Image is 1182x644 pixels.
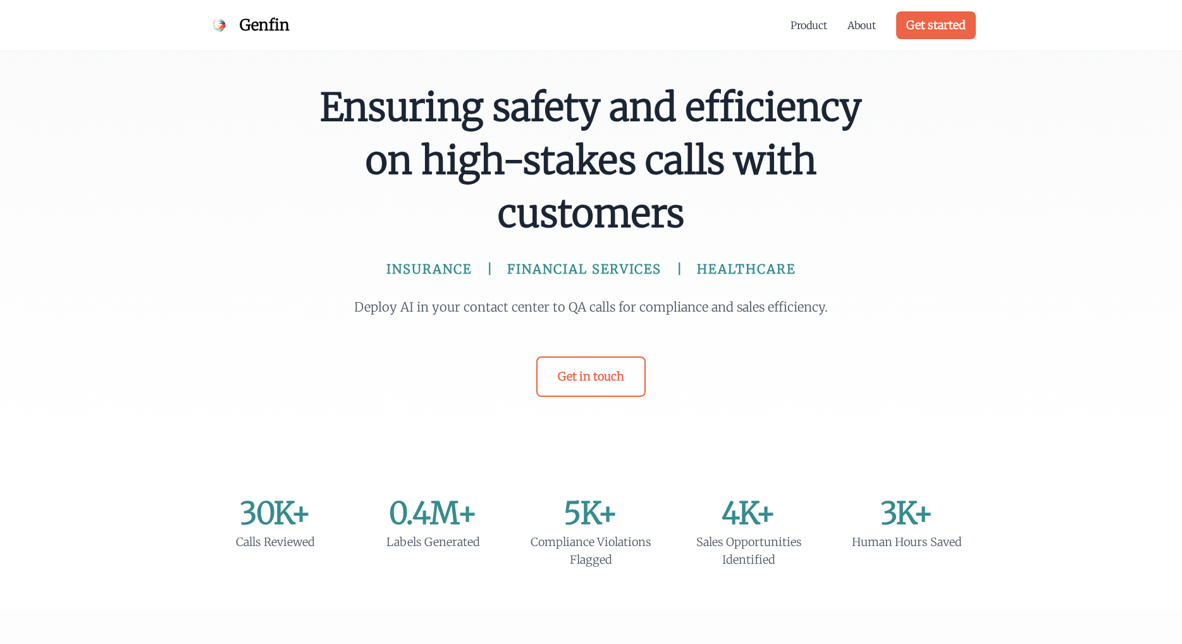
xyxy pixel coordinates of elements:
div: Compliance Violations Flagged [522,533,660,569]
a: Product [791,18,827,33]
span: Ensuring safety and efficiency on high-stakes calls with customers [318,81,865,240]
span: FINANCIAL SERVICES [507,260,662,278]
span: INSURANCE [386,260,472,278]
a: Genfin [207,13,290,38]
a: About [847,18,876,33]
div: Human Hours Saved [838,533,976,551]
span: | [677,260,682,278]
p: Deploy AI in your contact center to QA calls for compliance and sales efficiency. [348,298,834,316]
span: | [487,260,492,278]
div: 4K+ [680,498,818,528]
a: Get started [896,11,976,39]
div: 5K+ [522,498,660,528]
div: 0.4M+ [364,498,502,528]
div: 30K+ [207,498,345,528]
div: 3K+ [838,498,976,528]
div: Sales Opportunities Identified [680,533,818,569]
div: Calls Reviewed [207,533,345,551]
div: Labels Generated [364,533,502,551]
img: Genfin Logo [207,13,232,38]
span: Genfin [240,15,290,35]
span: HEALTHCARE [697,260,796,278]
a: Get in touch [536,356,646,397]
